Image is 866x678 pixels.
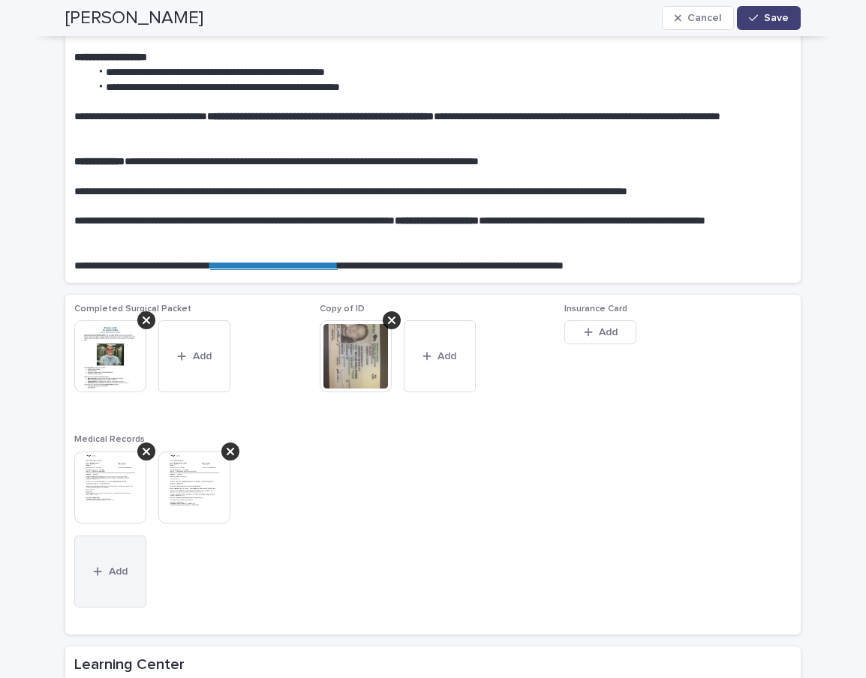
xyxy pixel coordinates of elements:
[74,304,191,313] span: Completed Surgical Packet
[320,304,365,313] span: Copy of ID
[65,7,203,29] h2: [PERSON_NAME]
[599,327,618,337] span: Add
[564,320,636,344] button: Add
[74,435,145,444] span: Medical Records
[564,304,627,313] span: Insurance Card
[764,13,789,23] span: Save
[193,351,212,361] span: Add
[74,535,146,607] button: Add
[737,6,801,30] button: Save
[158,320,230,392] button: Add
[74,655,792,673] h2: Learning Center
[662,6,734,30] button: Cancel
[109,566,128,577] span: Add
[438,351,456,361] span: Add
[687,13,721,23] span: Cancel
[404,320,476,392] button: Add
